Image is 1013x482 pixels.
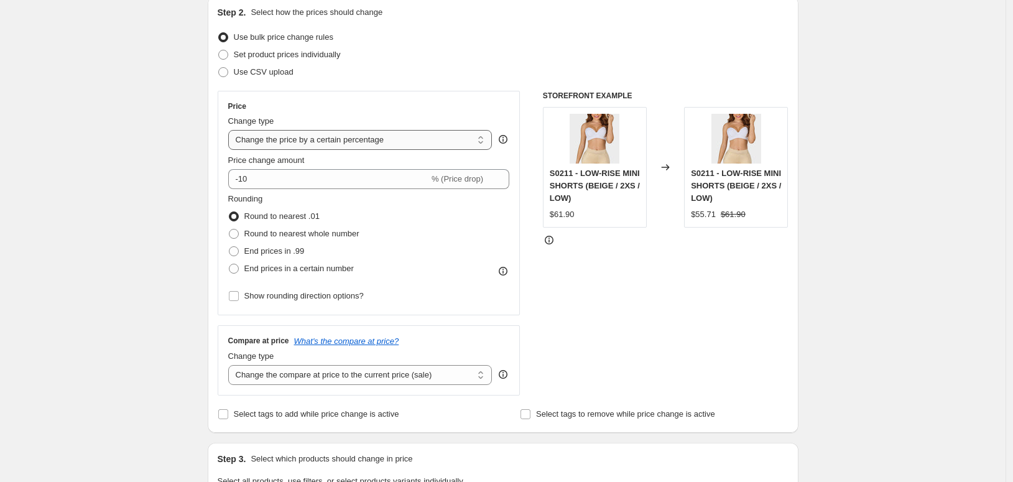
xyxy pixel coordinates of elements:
[244,229,359,238] span: Round to nearest whole number
[550,169,640,203] span: S0211 - LOW-RISE MINI SHORTS (BEIGE / 2XS / LOW)
[234,50,341,59] span: Set product prices individually
[497,368,509,381] div: help
[244,211,320,221] span: Round to nearest .01
[228,336,289,346] h3: Compare at price
[228,116,274,126] span: Change type
[721,208,746,221] strike: $61.90
[234,67,294,76] span: Use CSV upload
[228,194,263,203] span: Rounding
[244,246,305,256] span: End prices in .99
[536,409,715,419] span: Select tags to remove while price change is active
[711,114,761,164] img: S0211-B-frente_80x.jpg
[228,155,305,165] span: Price change amount
[691,169,781,203] span: S0211 - LOW-RISE MINI SHORTS (BEIGE / 2XS / LOW)
[218,453,246,465] h2: Step 3.
[244,291,364,300] span: Show rounding direction options?
[550,208,575,221] div: $61.90
[234,32,333,42] span: Use bulk price change rules
[691,208,716,221] div: $55.71
[228,169,429,189] input: -15
[294,336,399,346] button: What's the compare at price?
[244,264,354,273] span: End prices in a certain number
[570,114,619,164] img: S0211-B-frente_80x.jpg
[251,6,382,19] p: Select how the prices should change
[228,351,274,361] span: Change type
[218,6,246,19] h2: Step 2.
[497,133,509,146] div: help
[228,101,246,111] h3: Price
[432,174,483,183] span: % (Price drop)
[543,91,789,101] h6: STOREFRONT EXAMPLE
[234,409,399,419] span: Select tags to add while price change is active
[251,453,412,465] p: Select which products should change in price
